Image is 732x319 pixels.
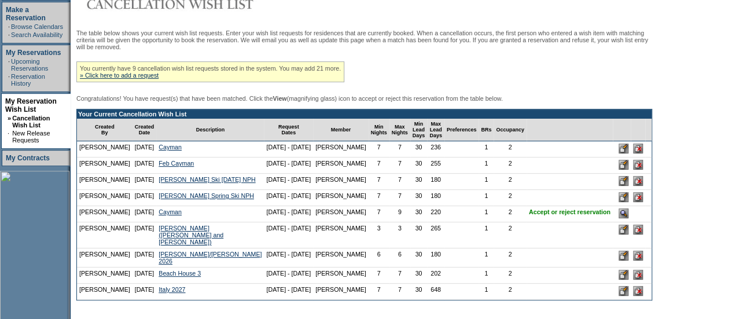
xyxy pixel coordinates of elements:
b: View [273,95,286,102]
input: Delete this Request [633,192,643,202]
td: 7 [389,174,410,190]
td: 1 [479,267,494,284]
nobr: [DATE] - [DATE] [266,144,311,151]
td: [PERSON_NAME] [313,174,369,190]
td: 7 [369,157,389,174]
input: Edit this Request [619,144,628,153]
a: Upcoming Reservations [11,58,48,72]
td: [PERSON_NAME] [313,284,369,300]
td: Description [156,119,264,141]
td: [PERSON_NAME] [313,190,369,206]
td: 1 [479,174,494,190]
td: [PERSON_NAME] [77,284,133,300]
td: 7 [369,141,389,157]
td: 180 [427,190,444,206]
input: Delete this Request [633,176,643,186]
td: 648 [427,284,444,300]
a: [PERSON_NAME] Spring Ski NPH [159,192,254,199]
td: 1 [479,222,494,248]
input: Delete this Request [633,251,643,261]
input: Accept or Reject this Reservation [619,208,628,218]
td: [DATE] [133,190,157,206]
td: Member [313,119,369,141]
input: Edit this Request [619,225,628,234]
td: 220 [427,206,444,222]
td: 7 [369,267,389,284]
td: Request Dates [264,119,313,141]
nobr: [DATE] - [DATE] [266,192,311,199]
td: [DATE] [133,157,157,174]
a: Search Availability [11,31,62,38]
nobr: [DATE] - [DATE] [266,176,311,183]
td: 7 [369,174,389,190]
td: 6 [369,248,389,267]
td: 1 [479,141,494,157]
a: Beach House 3 [159,270,201,277]
a: Browse Calendars [11,23,63,30]
td: [PERSON_NAME] [313,248,369,267]
td: 1 [479,284,494,300]
td: 1 [479,157,494,174]
a: [PERSON_NAME]/[PERSON_NAME] 2026 [159,251,262,265]
td: 2 [494,248,527,267]
td: 236 [427,141,444,157]
td: [DATE] [133,284,157,300]
a: Cayman [159,144,182,151]
td: · [8,58,10,72]
td: 2 [494,190,527,206]
td: Min Nights [369,119,389,141]
a: My Reservations [6,49,61,57]
td: [PERSON_NAME] [77,141,133,157]
td: [PERSON_NAME] [77,248,133,267]
td: [PERSON_NAME] [313,141,369,157]
td: 2 [494,157,527,174]
a: My Contracts [6,154,50,162]
td: [DATE] [133,206,157,222]
nobr: [DATE] - [DATE] [266,286,311,293]
td: [DATE] [133,267,157,284]
td: [PERSON_NAME] [313,222,369,248]
td: · [8,130,11,144]
td: [DATE] [133,248,157,267]
td: 180 [427,248,444,267]
td: [PERSON_NAME] [77,222,133,248]
input: Edit this Request [619,176,628,186]
a: New Release Requests [12,130,50,144]
td: Max Nights [389,119,410,141]
td: 3 [369,222,389,248]
input: Delete this Request [633,160,643,170]
td: [PERSON_NAME] [77,157,133,174]
td: 30 [410,222,428,248]
td: 30 [410,267,428,284]
td: 9 [389,206,410,222]
td: 7 [389,284,410,300]
td: 2 [494,206,527,222]
td: 30 [410,248,428,267]
input: Edit this Request [619,286,628,296]
td: Max Lead Days [427,119,444,141]
td: [DATE] [133,141,157,157]
input: Edit this Request [619,160,628,170]
td: 2 [494,284,527,300]
input: Delete this Request [633,286,643,296]
td: BRs [479,119,494,141]
input: Delete this Request [633,225,643,234]
td: 7 [389,141,410,157]
td: 30 [410,284,428,300]
td: 1 [479,206,494,222]
td: Min Lead Days [410,119,428,141]
td: 265 [427,222,444,248]
td: 30 [410,141,428,157]
input: Edit this Request [619,270,628,280]
td: 30 [410,190,428,206]
td: 7 [369,206,389,222]
td: Occupancy [494,119,527,141]
a: Feb Cayman [159,160,194,167]
a: Reservation History [11,73,45,87]
td: 180 [427,174,444,190]
td: 7 [389,267,410,284]
td: · [8,73,10,87]
td: [PERSON_NAME] [77,206,133,222]
a: My Reservation Wish List [5,97,57,113]
td: 3 [389,222,410,248]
